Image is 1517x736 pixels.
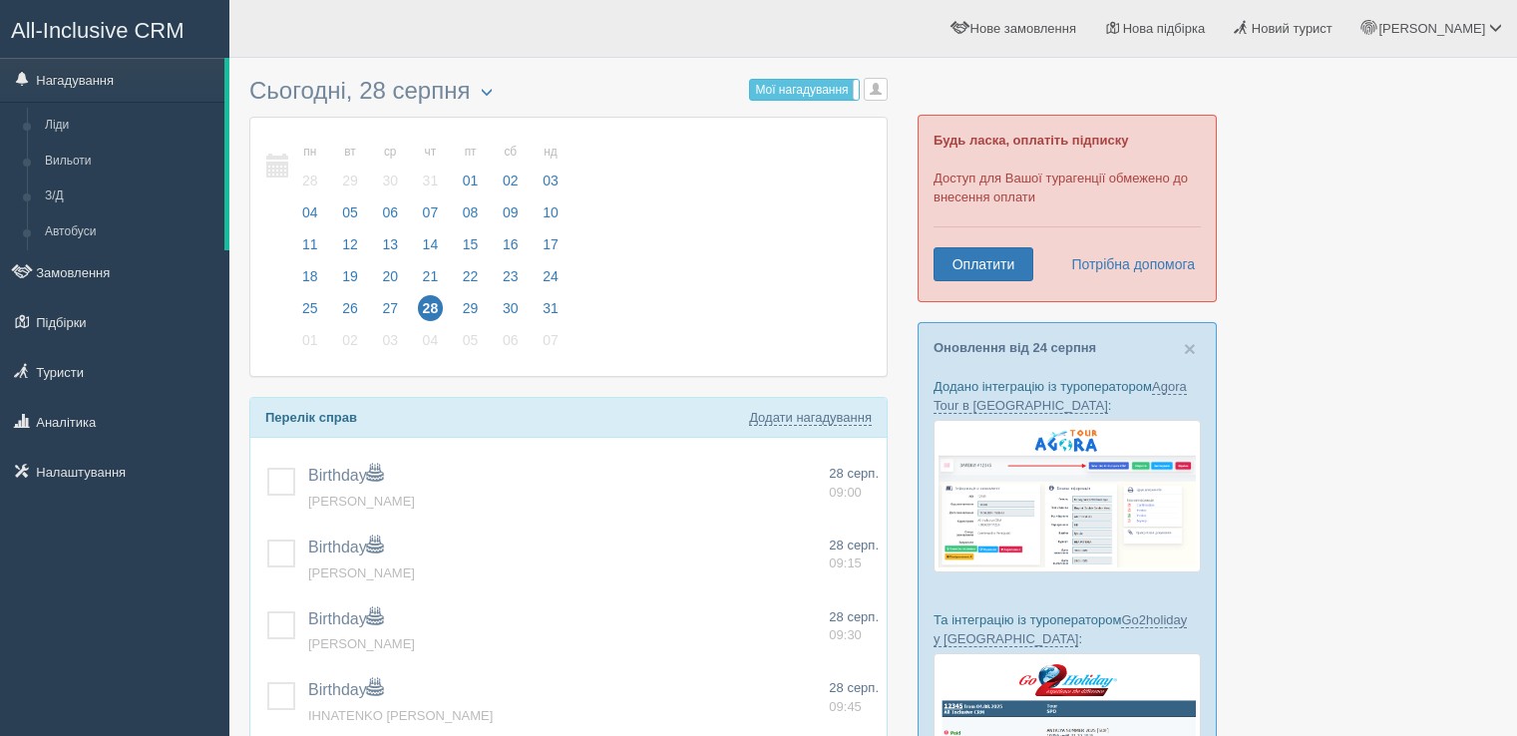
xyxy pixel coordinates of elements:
span: × [1184,337,1196,360]
a: 24 [532,265,565,297]
a: Birthday [308,539,383,555]
a: 15 [452,233,490,265]
a: 29 [452,297,490,329]
span: 04 [418,327,444,353]
span: Birthday [308,681,383,698]
a: All-Inclusive CRM [1,1,228,56]
span: 28 серп. [829,609,879,624]
span: Нове замовлення [970,21,1076,36]
a: IHNATENKO [PERSON_NAME] [308,708,493,723]
a: сб 02 [492,133,530,201]
a: 23 [492,265,530,297]
a: 12 [331,233,369,265]
span: 07 [538,327,564,353]
span: 23 [498,263,524,289]
a: пт 01 [452,133,490,201]
span: 02 [498,168,524,193]
span: 09:30 [829,627,862,642]
a: Оплатити [934,247,1033,281]
span: 09:00 [829,485,862,500]
a: 07 [532,329,565,361]
a: 16 [492,233,530,265]
a: нд 03 [532,133,565,201]
small: пн [297,144,323,161]
span: 09:15 [829,555,862,570]
a: 07 [412,201,450,233]
span: 21 [418,263,444,289]
a: 05 [452,329,490,361]
img: agora-tour-%D0%B7%D0%B0%D1%8F%D0%B2%D0%BA%D0%B8-%D1%81%D1%80%D0%BC-%D0%B4%D0%BB%D1%8F-%D1%82%D1%8... [934,420,1201,572]
a: Birthday [308,467,383,484]
span: 03 [377,327,403,353]
span: 28 [418,295,444,321]
span: 29 [458,295,484,321]
span: 28 серп. [829,680,879,695]
a: 28 серп. 09:15 [829,537,879,573]
a: 26 [331,297,369,329]
span: 22 [458,263,484,289]
small: вт [337,144,363,161]
a: 10 [532,201,565,233]
span: 28 серп. [829,538,879,552]
span: 29 [337,168,363,193]
a: 22 [452,265,490,297]
span: 17 [538,231,564,257]
span: 31 [418,168,444,193]
span: 30 [498,295,524,321]
a: 04 [412,329,450,361]
span: 18 [297,263,323,289]
a: ср 30 [371,133,409,201]
span: Новий турист [1252,21,1332,36]
small: чт [418,144,444,161]
a: Birthday [308,610,383,627]
span: 05 [337,199,363,225]
span: 24 [538,263,564,289]
span: 14 [418,231,444,257]
span: 25 [297,295,323,321]
a: 30 [492,297,530,329]
a: 04 [291,201,329,233]
span: 09:45 [829,699,862,714]
a: [PERSON_NAME] [308,565,415,580]
a: 08 [452,201,490,233]
span: 01 [458,168,484,193]
a: Потрібна допомога [1058,247,1196,281]
span: [PERSON_NAME] [1378,21,1485,36]
span: 05 [458,327,484,353]
a: 11 [291,233,329,265]
span: 16 [498,231,524,257]
a: 27 [371,297,409,329]
a: вт 29 [331,133,369,201]
a: 28 серп. 09:30 [829,608,879,645]
a: [PERSON_NAME] [308,494,415,509]
small: пт [458,144,484,161]
a: 28 серп. 09:00 [829,465,879,502]
a: чт 31 [412,133,450,201]
a: Вильоти [36,144,224,180]
span: Мої нагадування [755,83,848,97]
small: нд [538,144,564,161]
a: 14 [412,233,450,265]
a: 13 [371,233,409,265]
a: 31 [532,297,565,329]
span: 02 [337,327,363,353]
span: All-Inclusive CRM [11,18,185,43]
span: 01 [297,327,323,353]
span: 06 [498,327,524,353]
span: 11 [297,231,323,257]
span: 07 [418,199,444,225]
a: 25 [291,297,329,329]
span: 28 [297,168,323,193]
a: 06 [492,329,530,361]
span: 12 [337,231,363,257]
a: [PERSON_NAME] [308,636,415,651]
a: Додати нагадування [749,410,872,426]
a: 05 [331,201,369,233]
span: 31 [538,295,564,321]
button: Close [1184,338,1196,359]
small: ср [377,144,403,161]
a: 28 серп. 09:45 [829,679,879,716]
